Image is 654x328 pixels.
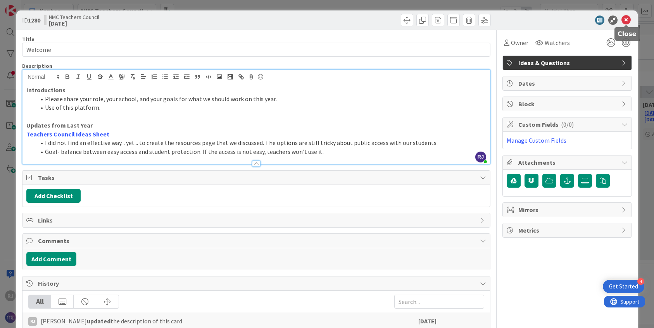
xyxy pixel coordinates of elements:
[518,99,618,109] span: Block
[38,279,476,288] span: History
[475,152,486,162] span: RJ
[28,317,37,326] div: RJ
[637,278,644,285] div: 4
[518,79,618,88] span: Dates
[38,173,476,182] span: Tasks
[38,236,476,245] span: Comments
[545,38,570,47] span: Watchers
[16,1,35,10] span: Support
[26,121,93,129] strong: Updates from Last Year
[518,158,618,167] span: Attachments
[49,20,99,26] b: [DATE]
[26,189,81,203] button: Add Checklist
[561,121,574,128] span: ( 0/0 )
[22,36,35,43] label: Title
[22,16,40,25] span: ID
[518,58,618,67] span: Ideas & Questions
[22,43,490,57] input: type card name here...
[518,120,618,129] span: Custom Fields
[418,317,437,325] b: [DATE]
[603,280,644,293] div: Open Get Started checklist, remaining modules: 4
[618,30,637,38] h5: Close
[26,130,109,138] a: Teachers Council Ideas Sheet
[518,226,618,235] span: Metrics
[36,95,486,104] li: Please share your role, your school, and your goals for what we should work on this year.
[49,14,99,20] span: NMC Teachers Council
[28,16,40,24] b: 1280
[36,103,486,112] li: Use of this platform.
[22,62,52,69] span: Description
[26,252,76,266] button: Add Comment
[36,138,486,147] li: I did not find an effective way... yet... to create the resources page that we discussed. The opt...
[609,283,638,290] div: Get Started
[29,295,51,308] div: All
[87,317,110,325] b: updated
[394,295,484,309] input: Search...
[518,205,618,214] span: Mirrors
[511,38,528,47] span: Owner
[38,216,476,225] span: Links
[36,147,486,156] li: Goal- balance between easy access and student protection. If the access is not easy, teachers won...
[26,86,66,94] strong: Introductions
[507,136,566,144] a: Manage Custom Fields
